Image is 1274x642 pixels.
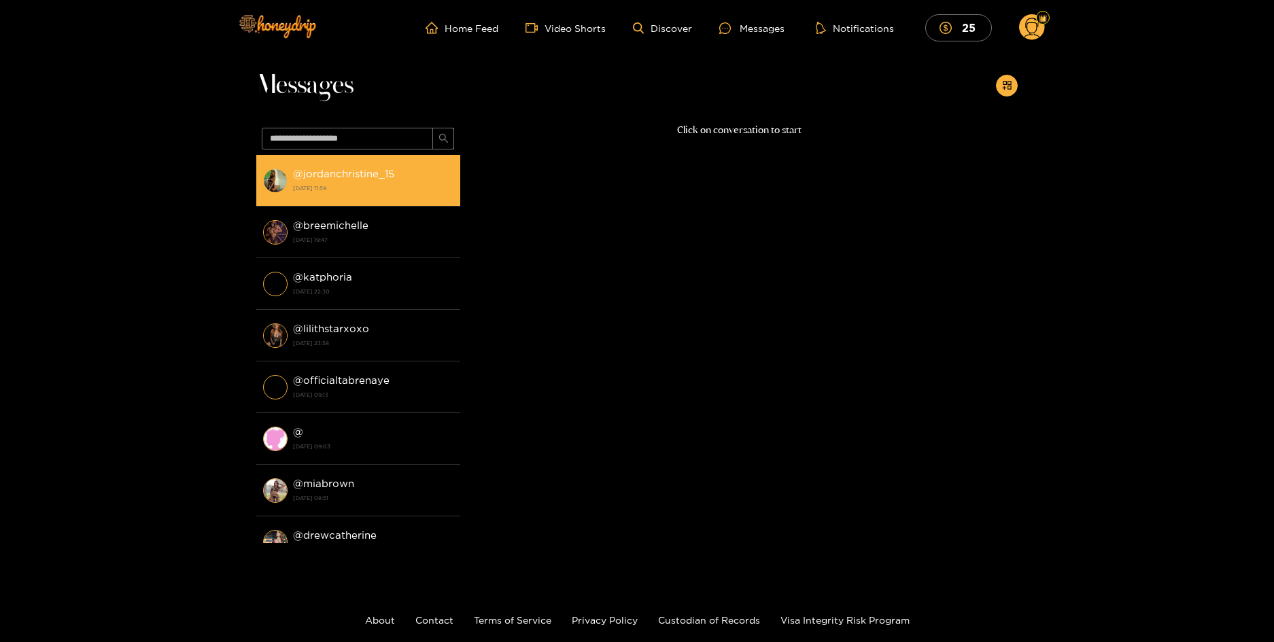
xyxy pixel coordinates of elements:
[263,272,288,296] img: conversation
[432,128,454,149] button: search
[293,440,453,452] strong: [DATE] 09:03
[293,492,453,504] strong: [DATE] 08:51
[996,75,1018,96] button: appstore-add
[526,22,606,34] a: Video Shorts
[812,21,898,35] button: Notifications
[365,615,395,625] a: About
[293,182,453,194] strong: [DATE] 11:59
[426,22,498,34] a: Home Feed
[293,285,453,298] strong: [DATE] 22:30
[293,337,453,349] strong: [DATE] 23:58
[293,323,369,334] strong: @ lilithstarxoxo
[263,478,288,503] img: conversation
[293,234,453,246] strong: [DATE] 19:47
[263,427,288,451] img: conversation
[263,220,288,245] img: conversation
[1039,14,1047,22] img: Fan Level
[474,615,551,625] a: Terms of Service
[293,426,303,438] strong: @
[293,271,352,283] strong: @ katphoria
[293,478,354,489] strong: @ miabrown
[719,20,785,36] div: Messages
[415,615,453,625] a: Contact
[658,615,760,625] a: Custodian of Records
[263,530,288,554] img: conversation
[256,69,354,102] span: Messages
[263,323,288,348] img: conversation
[426,22,445,34] span: home
[925,14,992,41] button: 25
[1002,80,1012,92] span: appstore-add
[293,374,390,386] strong: @ officialtabrenaye
[572,615,638,625] a: Privacy Policy
[526,22,545,34] span: video-camera
[438,133,449,145] span: search
[460,122,1018,138] p: Click on conversation to start
[293,389,453,401] strong: [DATE] 09:13
[960,20,978,35] mark: 25
[293,168,394,179] strong: @ jordanchristine_15
[263,168,288,193] img: conversation
[263,375,288,399] img: conversation
[293,219,368,231] strong: @ breemichelle
[293,529,377,541] strong: @ drewcatherine
[633,22,692,34] a: Discover
[780,615,910,625] a: Visa Integrity Risk Program
[940,22,959,34] span: dollar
